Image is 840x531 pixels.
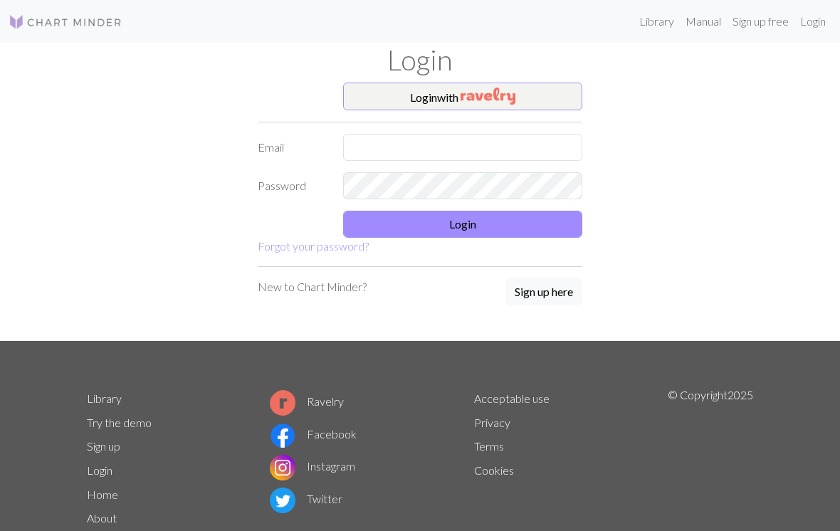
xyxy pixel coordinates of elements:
[270,394,344,408] a: Ravelry
[270,423,295,448] img: Facebook logo
[87,416,152,429] a: Try the demo
[680,7,727,36] a: Manual
[9,14,122,31] img: Logo
[78,43,762,77] h1: Login
[87,391,122,405] a: Library
[794,7,831,36] a: Login
[270,427,357,441] a: Facebook
[258,239,369,253] a: Forgot your password?
[87,463,112,477] a: Login
[668,387,753,530] p: © Copyright 2025
[249,134,335,161] label: Email
[87,439,120,453] a: Sign up
[727,7,794,36] a: Sign up free
[270,492,342,505] a: Twitter
[343,83,582,111] button: Loginwith
[461,88,515,105] img: Ravelry
[343,211,582,238] button: Login
[270,455,295,480] img: Instagram logo
[270,488,295,513] img: Twitter logo
[474,463,514,477] a: Cookies
[270,390,295,416] img: Ravelry logo
[258,278,367,295] p: New to Chart Minder?
[505,278,582,305] button: Sign up here
[87,488,118,501] a: Home
[87,511,117,525] a: About
[634,7,680,36] a: Library
[249,172,335,199] label: Password
[474,416,510,429] a: Privacy
[270,459,355,473] a: Instagram
[505,278,582,307] a: Sign up here
[474,391,550,405] a: Acceptable use
[474,439,504,453] a: Terms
